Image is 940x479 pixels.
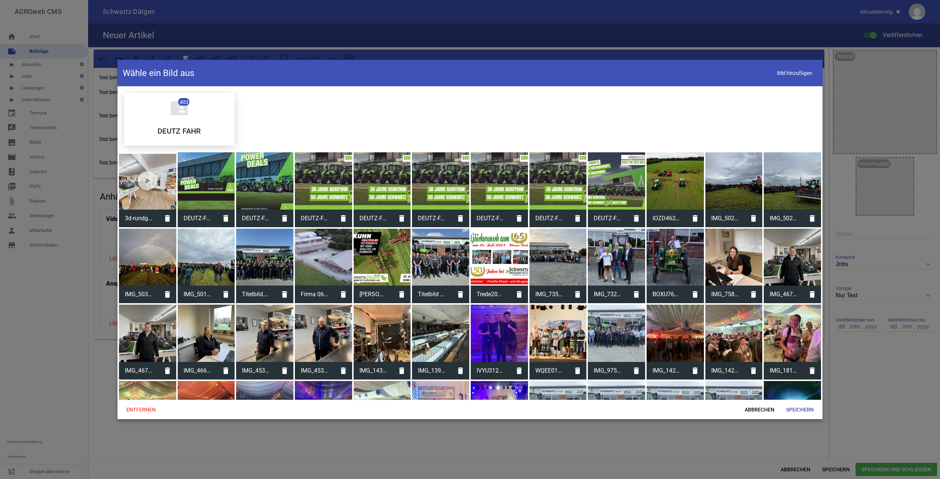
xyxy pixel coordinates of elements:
[159,286,176,303] i: delete
[393,286,411,303] i: delete
[354,209,393,228] span: DEUTZ-FAHR.jpg
[452,286,469,303] i: delete
[745,362,762,380] i: delete
[686,362,704,380] i: delete
[510,210,528,227] i: delete
[764,361,803,380] span: IMG_1817.JPG
[124,93,235,146] div: DEUTZ FAHR
[354,361,393,380] span: IMG_1430.JPG
[529,361,569,380] span: WQEE0151.JPG
[295,361,335,380] span: IMG_4536.JPG
[739,403,780,416] span: Abbrechen
[412,285,452,304] span: Titelbild 24.JPG
[452,210,469,227] i: delete
[178,209,217,228] span: DEUTZ-FAHR POWER DEALS 2025 Beilage_Bauernblatt SH_PRINT_final.pdf (1).jpg
[120,403,162,416] span: Entfernen
[647,361,686,380] span: IMG_1423.JPG
[123,67,194,79] h4: Wähle ein Bild aus
[686,210,704,227] i: delete
[236,285,276,304] span: Titelbild.JPG
[529,285,569,304] span: IMG_7351.JPG
[217,362,235,380] i: delete
[217,286,235,303] i: delete
[412,209,452,228] span: DEUTZ-FAHR.jpg
[510,286,528,303] i: delete
[178,361,217,380] span: IMG_4667.JPG
[158,127,201,135] h5: DEUTZ FAHR
[335,210,352,227] i: delete
[471,285,510,304] span: Trede2023.jpg
[510,362,528,380] i: delete
[705,285,745,304] span: IMG_7589.JPG
[803,210,821,227] i: delete
[764,209,803,228] span: IMG_5027.JPG
[295,209,335,228] span: DEUTZ-FAHR.jpg
[354,285,393,304] span: KUHN-on-Tour_Schwartz_Landscape.jpg
[178,285,217,304] span: IMG_5016.JPG
[236,361,276,380] span: IMG_4533.JPG
[335,362,352,380] i: delete
[628,362,645,380] i: delete
[588,361,628,380] span: IMG_9751.JPG
[628,210,645,227] i: delete
[745,286,762,303] i: delete
[647,209,686,228] span: IOZD4625.JPG
[764,285,803,304] span: IMG_4675.JPG
[686,286,704,303] i: delete
[276,210,293,227] i: delete
[628,286,645,303] i: delete
[159,362,176,380] i: delete
[569,286,586,303] i: delete
[178,98,189,106] span: 403
[705,361,745,380] span: IMG_1422.JPG
[569,362,586,380] i: delete
[119,209,159,228] span: 3d-rundgang.jpg
[647,285,686,304] span: BOXU7628.JPG
[393,210,411,227] i: delete
[276,362,293,380] i: delete
[119,361,159,380] span: IMG_4675.JPG
[335,286,352,303] i: delete
[803,362,821,380] i: delete
[745,210,762,227] i: delete
[803,286,821,303] i: delete
[217,210,235,227] i: delete
[588,209,628,228] span: DEUTZ-FAHR (A4 (Querformat)).jpg
[588,285,628,304] span: IMG_7320.JPG
[471,209,510,228] span: DEUTZ-FAHR (1).jpg
[393,362,411,380] i: delete
[236,209,276,228] span: DEUTZ-FAHR POWER DEALS 2025 Beilage_Bauernblatt SH_PRINT_final.pdf.jpg
[295,285,335,304] span: Firma 06.08.jpg
[169,98,189,119] i: folder_shared
[119,285,159,304] span: IMG_5031.JPG
[412,361,452,380] span: IMG_1390.JPG
[569,210,586,227] i: delete
[529,209,569,228] span: DEUTZ-FAHR.jpg
[276,286,293,303] i: delete
[471,361,510,380] span: IVYU3123.JPG
[705,209,745,228] span: IMG_5026.JPG
[772,66,817,81] span: Bild hinzufügen
[452,362,469,380] i: delete
[159,210,176,227] i: delete
[780,403,820,416] span: Speichern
